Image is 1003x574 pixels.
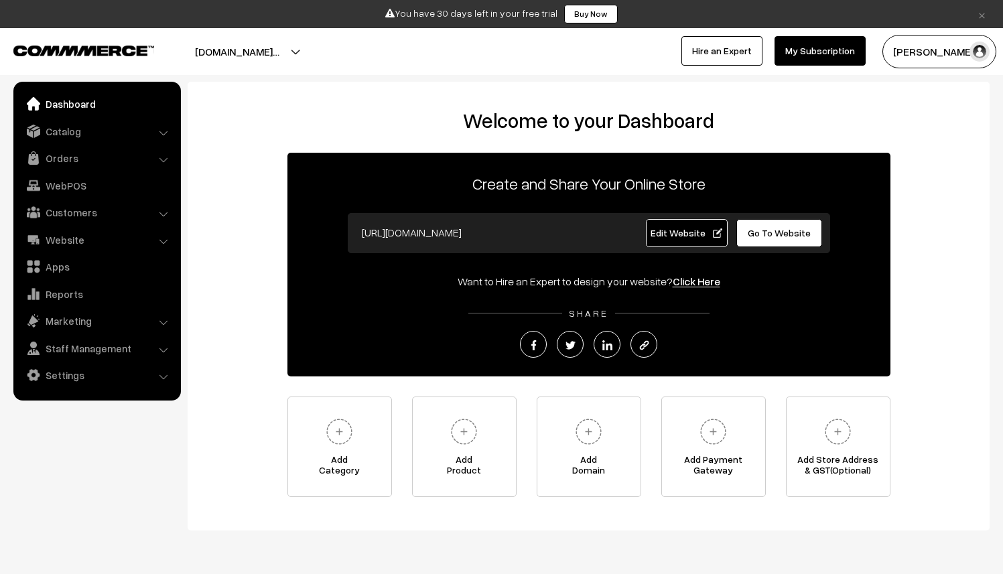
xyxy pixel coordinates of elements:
a: Orders [17,146,176,170]
span: Add Category [288,454,391,481]
a: Marketing [17,309,176,333]
a: Dashboard [17,92,176,116]
a: AddDomain [537,397,641,497]
img: COMMMERCE [13,46,154,56]
span: Go To Website [748,227,811,238]
button: [DOMAIN_NAME]… [148,35,326,68]
span: Add Product [413,454,516,481]
a: Staff Management [17,336,176,360]
span: SHARE [562,307,615,319]
img: plus.svg [446,413,482,450]
a: Click Here [673,275,720,288]
img: plus.svg [570,413,607,450]
a: Go To Website [736,219,823,247]
div: You have 30 days left in your free trial [5,5,998,23]
a: Edit Website [646,219,728,247]
a: Apps [17,255,176,279]
span: Add Payment Gateway [662,454,765,481]
span: Add Domain [537,454,641,481]
a: WebPOS [17,173,176,198]
a: AddCategory [287,397,392,497]
img: plus.svg [695,413,732,450]
p: Create and Share Your Online Store [287,171,890,196]
a: × [973,6,991,22]
button: [PERSON_NAME] [882,35,996,68]
a: COMMMERCE [13,42,131,58]
a: Customers [17,200,176,224]
a: Add PaymentGateway [661,397,766,497]
span: Add Store Address & GST(Optional) [787,454,890,481]
img: plus.svg [321,413,358,450]
h2: Welcome to your Dashboard [201,109,976,133]
a: Hire an Expert [681,36,762,66]
a: Buy Now [564,5,618,23]
a: Add Store Address& GST(Optional) [786,397,890,497]
a: Website [17,228,176,252]
div: Want to Hire an Expert to design your website? [287,273,890,289]
span: Edit Website [651,227,722,238]
a: Settings [17,363,176,387]
a: My Subscription [775,36,866,66]
img: plus.svg [819,413,856,450]
a: AddProduct [412,397,517,497]
img: user [969,42,990,62]
a: Reports [17,282,176,306]
a: Catalog [17,119,176,143]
